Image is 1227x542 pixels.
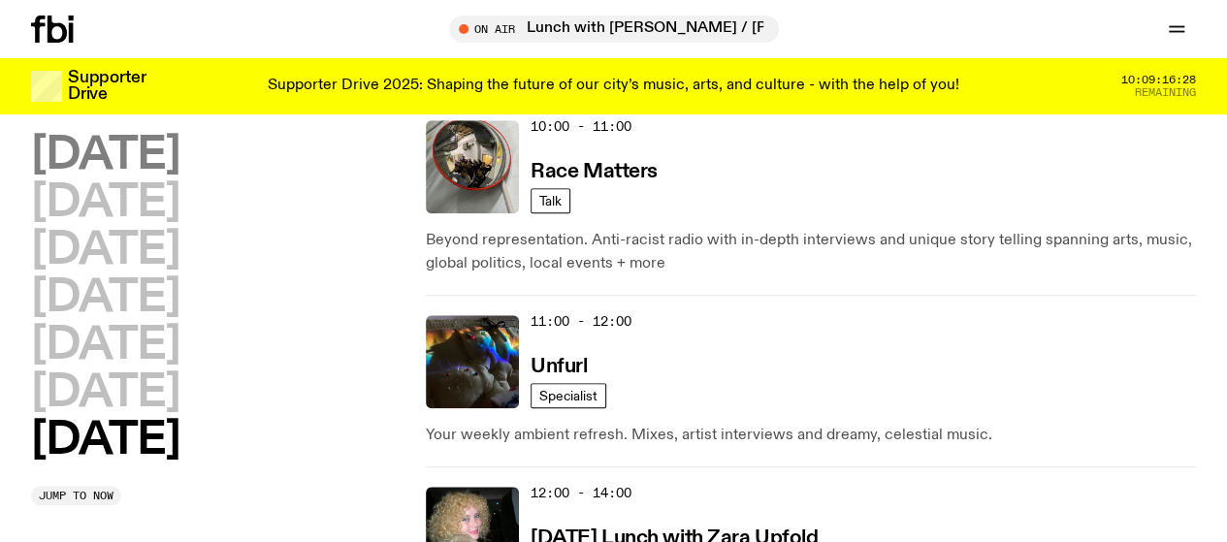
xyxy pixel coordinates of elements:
[531,188,570,213] a: Talk
[31,486,121,505] button: Jump to now
[426,120,519,213] img: A photo of the Race Matters team taken in a rear view or "blindside" mirror. A bunch of people of...
[68,70,145,103] h3: Supporter Drive
[426,315,519,408] img: A piece of fabric is pierced by sewing pins with different coloured heads, a rainbow light is cas...
[531,484,631,502] span: 12:00 - 14:00
[531,162,658,182] h3: Race Matters
[531,383,606,408] a: Specialist
[426,229,1196,275] p: Beyond representation. Anti-racist radio with in-depth interviews and unique story telling spanni...
[1135,87,1196,98] span: Remaining
[449,16,779,43] button: On AirLunch with [PERSON_NAME] / [PERSON_NAME] for [MEDICAL_DATA] Interview
[31,134,179,177] button: [DATE]
[268,78,959,95] p: Supporter Drive 2025: Shaping the future of our city’s music, arts, and culture - with the help o...
[531,353,587,377] a: Unfurl
[426,424,1196,447] p: Your weekly ambient refresh. Mixes, artist interviews and dreamy, celestial music.
[539,194,562,208] span: Talk
[531,117,631,136] span: 10:00 - 11:00
[31,419,179,462] button: [DATE]
[31,229,179,272] button: [DATE]
[31,371,179,415] button: [DATE]
[531,158,658,182] a: Race Matters
[531,357,587,377] h3: Unfurl
[531,312,631,331] span: 11:00 - 12:00
[31,324,179,367] button: [DATE]
[31,181,179,225] button: [DATE]
[1121,75,1196,85] span: 10:09:16:28
[539,389,597,403] span: Specialist
[39,491,113,501] span: Jump to now
[31,276,179,320] button: [DATE]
